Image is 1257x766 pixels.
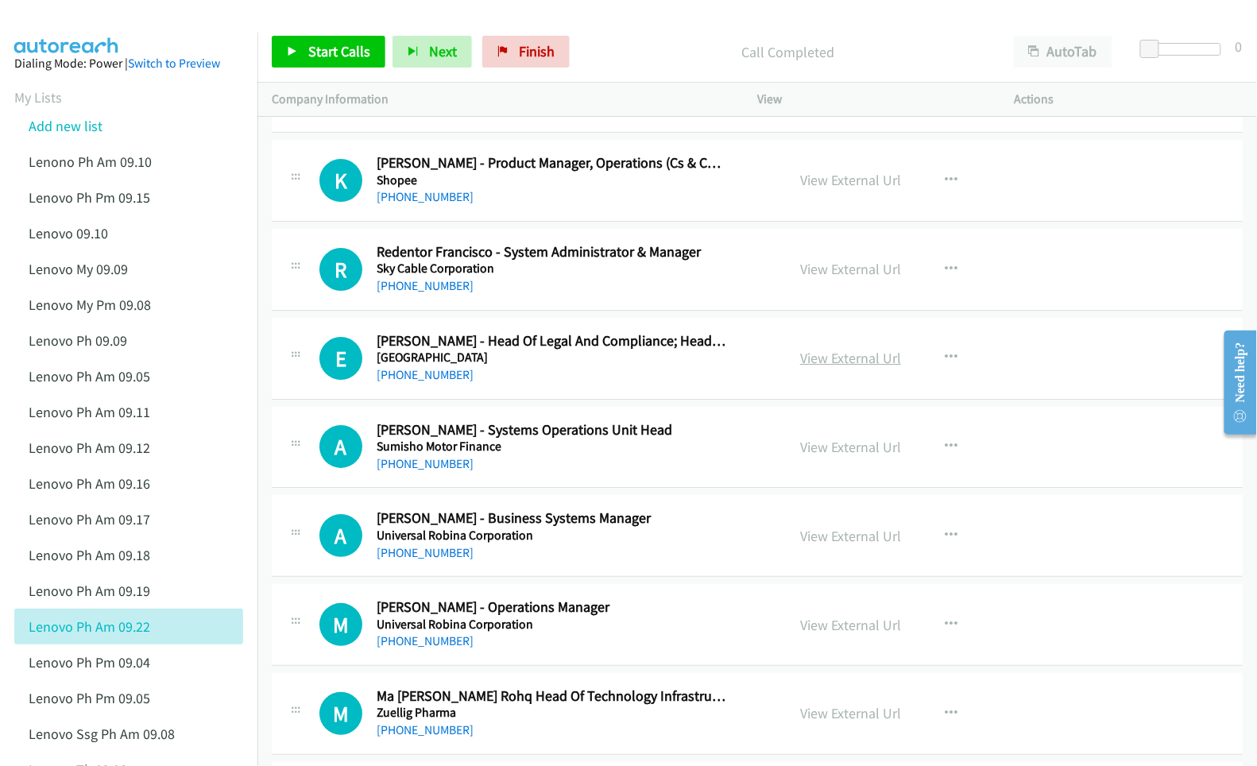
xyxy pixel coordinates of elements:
div: The call is yet to be attempted [319,248,362,291]
a: Lenovo Ph Am 09.16 [29,474,150,493]
a: Lenovo Ph Pm 09.05 [29,689,150,707]
a: View External Url [800,260,901,278]
h5: Sumisho Motor Finance [377,439,726,455]
a: Start Calls [272,36,385,68]
a: Lenovo Ph Am 09.17 [29,510,150,528]
div: 0 [1236,36,1243,57]
a: [PHONE_NUMBER] [377,278,474,293]
a: My Lists [14,88,62,106]
div: The call is yet to be attempted [319,337,362,380]
a: Lenovo 09.10 [29,224,108,242]
a: Lenovo Ph Am 09.18 [29,546,150,564]
button: Next [393,36,472,68]
a: [PHONE_NUMBER] [377,189,474,204]
h1: M [319,603,362,646]
a: Lenovo My 09.09 [29,260,128,278]
button: AutoTab [1014,36,1112,68]
a: Lenovo Ph Am 09.05 [29,367,150,385]
a: Lenovo Ph Pm 09.15 [29,188,150,207]
iframe: Resource Center [1212,319,1257,446]
span: Start Calls [308,42,370,60]
a: Lenovo My Pm 09.08 [29,296,151,314]
a: Lenovo Ph Am 09.19 [29,582,150,600]
h5: Zuellig Pharma [377,705,726,721]
h1: K [319,159,362,202]
a: [PHONE_NUMBER] [377,722,474,737]
h2: [PERSON_NAME] - Head Of Legal And Compliance; Head Of Information Security [377,332,726,350]
a: [PHONE_NUMBER] [377,545,474,560]
a: Lenono Ph Am 09.10 [29,153,152,171]
h5: [GEOGRAPHIC_DATA] [377,350,726,366]
h1: M [319,692,362,735]
a: View External Url [800,527,901,545]
a: Add new list [29,117,102,135]
h1: A [319,425,362,468]
a: Lenovo Ph Am 09.22 [29,617,150,636]
h5: Universal Robina Corporation [377,528,726,544]
a: View External Url [800,616,901,634]
p: Actions [1015,90,1243,109]
p: Company Information [272,90,729,109]
h2: [PERSON_NAME] - Systems Operations Unit Head [377,421,726,439]
a: Lenovo Ph Am 09.11 [29,403,150,421]
p: Call Completed [591,41,985,63]
a: Lenovo Ph 09.09 [29,331,127,350]
div: The call is yet to be attempted [319,425,362,468]
a: Finish [482,36,570,68]
h1: E [319,337,362,380]
div: The call is yet to be attempted [319,159,362,202]
div: Delay between calls (in seconds) [1148,43,1221,56]
h2: [PERSON_NAME] - Operations Manager [377,598,726,617]
a: [PHONE_NUMBER] [377,367,474,382]
h5: Shopee [377,172,726,188]
a: View External Url [800,349,901,367]
span: Finish [519,42,555,60]
a: View External Url [800,704,901,722]
a: View External Url [800,171,901,189]
h2: Redentor Francisco - System Administrator & Manager [377,243,726,261]
h1: A [319,514,362,557]
a: Lenovo Ssg Ph Am 09.08 [29,725,175,743]
h5: Sky Cable Corporation [377,261,726,277]
p: View [757,90,986,109]
span: Next [429,42,457,60]
h5: Universal Robina Corporation [377,617,726,633]
h1: R [319,248,362,291]
a: Lenovo Ph Pm 09.04 [29,653,150,671]
h2: [PERSON_NAME] - Product Manager, Operations (Cs & Chatbot) [377,154,726,172]
a: View External Url [800,438,901,456]
a: [PHONE_NUMBER] [377,633,474,648]
h2: Ma [PERSON_NAME] Rohq Head Of Technology Infrastructure Services [377,687,726,706]
a: Lenovo Ph Am 09.12 [29,439,150,457]
a: [PHONE_NUMBER] [377,456,474,471]
h2: [PERSON_NAME] - Business Systems Manager [377,509,726,528]
a: Switch to Preview [128,56,220,71]
div: Dialing Mode: Power | [14,54,243,73]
